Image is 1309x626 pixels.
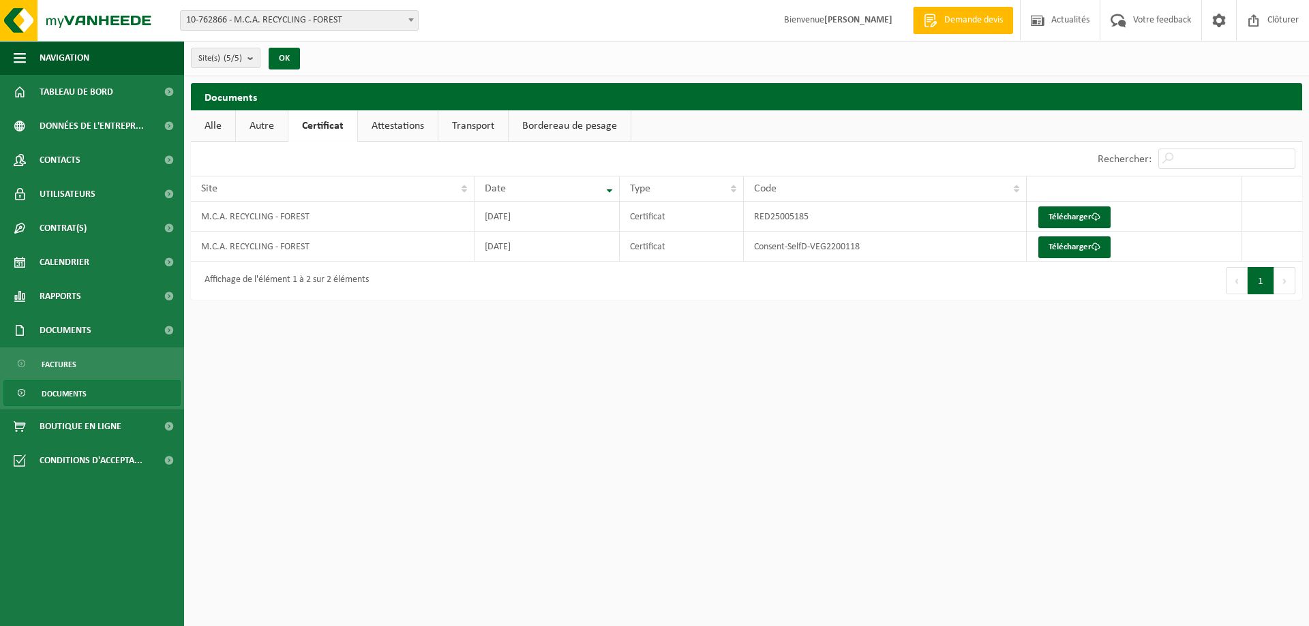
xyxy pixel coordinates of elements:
span: Rapports [40,279,81,313]
a: Factures [3,351,181,377]
a: Attestations [358,110,438,142]
a: Demande devis [913,7,1013,34]
span: Utilisateurs [40,177,95,211]
strong: [PERSON_NAME] [824,15,892,25]
button: Previous [1226,267,1248,294]
span: Date [485,183,506,194]
span: Documents [42,381,87,407]
div: Affichage de l'élément 1 à 2 sur 2 éléments [198,268,369,293]
a: Certificat [288,110,357,142]
h2: Documents [191,83,1302,110]
td: M.C.A. RECYCLING - FOREST [191,232,475,262]
td: RED25005185 [744,202,1027,232]
td: Consent-SelfD-VEG2200118 [744,232,1027,262]
td: Certificat [620,232,744,262]
span: Documents [40,313,91,347]
a: Autre [236,110,288,142]
a: Télécharger [1038,206,1111,228]
button: Site(s)(5/5) [191,48,260,68]
span: Calendrier [40,245,89,279]
span: Type [630,183,650,194]
span: Conditions d'accepta... [40,443,142,478]
a: Télécharger [1038,236,1111,258]
button: 1 [1248,267,1274,294]
button: OK [269,48,300,69]
span: Navigation [40,41,89,75]
span: Site [201,183,217,194]
span: Demande devis [941,14,1006,27]
span: Site(s) [198,48,242,69]
td: Certificat [620,202,744,232]
a: Alle [191,110,235,142]
td: M.C.A. RECYCLING - FOREST [191,202,475,232]
button: Next [1274,267,1295,294]
a: Bordereau de pesage [509,110,631,142]
span: Contacts [40,143,80,177]
span: Factures [42,351,76,377]
count: (5/5) [224,54,242,63]
span: Données de l'entrepr... [40,109,144,143]
td: [DATE] [475,202,619,232]
span: 10-762866 - M.C.A. RECYCLING - FOREST [181,11,418,30]
span: Boutique en ligne [40,409,121,443]
td: [DATE] [475,232,619,262]
label: Rechercher: [1098,154,1152,165]
a: Documents [3,380,181,406]
span: Contrat(s) [40,211,87,245]
a: Transport [438,110,508,142]
span: Code [754,183,777,194]
span: Tableau de bord [40,75,113,109]
span: 10-762866 - M.C.A. RECYCLING - FOREST [180,10,419,31]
